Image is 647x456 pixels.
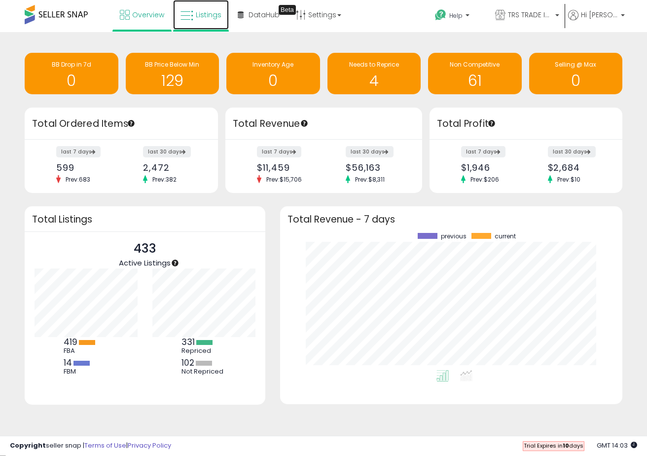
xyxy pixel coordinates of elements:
span: Non Competitive [450,60,500,69]
b: 10 [563,442,569,450]
h3: Total Profit [437,117,615,131]
span: Prev: 382 [147,175,181,184]
label: last 7 days [461,146,505,157]
a: Non Competitive 61 [428,53,522,94]
a: Help [427,1,486,32]
h1: 129 [131,73,215,89]
span: BB Price Below Min [145,60,199,69]
span: Prev: 683 [61,175,95,184]
h3: Total Revenue - 7 days [288,216,615,223]
span: previous [441,233,467,240]
b: 331 [181,336,195,348]
a: Needs to Reprice 4 [327,53,421,94]
h3: Total Ordered Items [32,117,211,131]
div: 599 [56,162,113,173]
span: Overview [132,10,164,20]
h1: 0 [30,73,113,89]
label: last 30 days [143,146,191,157]
i: Get Help [434,9,447,21]
div: $11,459 [257,162,316,173]
a: BB Drop in 7d 0 [25,53,118,94]
span: Hi [PERSON_NAME] [581,10,618,20]
span: Selling @ Max [555,60,596,69]
span: 2025-09-10 14:03 GMT [597,441,637,450]
span: Prev: $15,706 [261,175,307,184]
div: Tooltip anchor [300,119,309,128]
a: BB Price Below Min 129 [126,53,219,94]
a: Privacy Policy [128,441,171,450]
div: $2,684 [548,162,605,173]
div: FBA [64,347,108,355]
span: Prev: $8,311 [350,175,390,184]
div: Tooltip anchor [487,119,496,128]
div: 2,472 [143,162,200,173]
div: $56,163 [346,162,405,173]
span: Help [449,11,463,20]
span: Inventory Age [252,60,293,69]
label: last 30 days [548,146,596,157]
a: Selling @ Max 0 [529,53,623,94]
span: Needs to Reprice [349,60,399,69]
h1: 4 [332,73,416,89]
span: Prev: $206 [466,175,504,184]
span: DataHub [249,10,280,20]
div: Tooltip anchor [171,259,180,267]
span: current [495,233,516,240]
h1: 0 [231,73,315,89]
label: last 7 days [56,146,101,157]
div: Repriced [181,347,226,355]
b: 102 [181,357,194,369]
a: Inventory Age 0 [226,53,320,94]
b: 419 [64,336,77,348]
div: FBM [64,368,108,376]
span: Listings [196,10,221,20]
b: 14 [64,357,72,369]
label: last 30 days [346,146,394,157]
div: seller snap | | [10,441,171,451]
h3: Total Revenue [233,117,415,131]
span: Prev: $10 [552,175,585,184]
h1: 0 [534,73,618,89]
div: Tooltip anchor [279,5,296,15]
div: Tooltip anchor [127,119,136,128]
span: TRS TRADE INC [508,10,552,20]
div: Not Repriced [181,368,226,376]
p: 433 [119,239,171,258]
h3: Total Listings [32,216,258,223]
h1: 61 [433,73,517,89]
span: Active Listings [119,258,171,268]
label: last 7 days [257,146,301,157]
a: Terms of Use [84,441,126,450]
span: BB Drop in 7d [52,60,91,69]
strong: Copyright [10,441,46,450]
span: Trial Expires in days [524,442,583,450]
a: Hi [PERSON_NAME] [568,10,625,32]
div: $1,946 [461,162,518,173]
